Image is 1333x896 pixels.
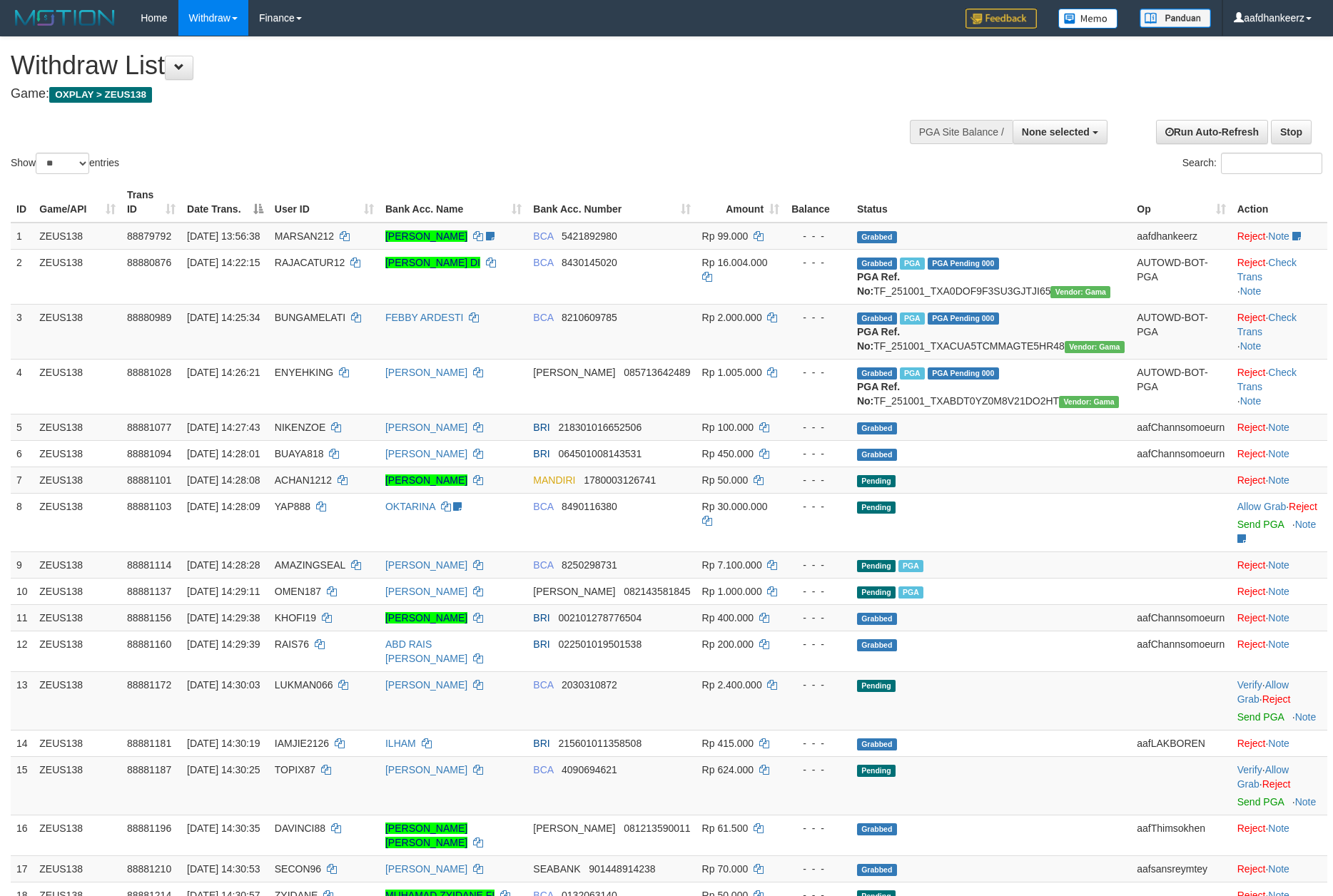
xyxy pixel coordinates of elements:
[11,223,34,250] td: 1
[275,586,321,597] span: OMEN187
[533,448,549,459] span: BRI
[1182,153,1322,174] label: Search:
[1232,671,1327,730] td: · ·
[275,612,316,623] span: KHOFI19
[791,365,846,380] div: - - -
[385,823,467,848] a: [PERSON_NAME] [PERSON_NAME]
[1221,153,1322,174] input: Search:
[857,475,896,487] span: Pending
[624,586,690,597] span: Copy 082143581845 to clipboard
[1268,474,1289,486] a: Note
[1131,182,1231,223] th: Op: activate to sort column ascending
[49,87,152,103] span: OXPLAY > ZEUS138
[1237,519,1284,530] a: Send PGA
[11,7,119,29] img: MOTION_logo.png
[1268,863,1289,875] a: Note
[187,738,260,749] span: [DATE] 14:30:19
[791,611,846,625] div: - - -
[121,182,181,223] th: Trans ID: activate to sort column ascending
[558,738,642,749] span: Copy 215601011358508 to clipboard
[385,474,467,486] a: [PERSON_NAME]
[785,182,851,223] th: Balance
[857,231,897,243] span: Grabbed
[1237,863,1266,875] a: Reject
[1268,612,1289,623] a: Note
[385,679,467,691] a: [PERSON_NAME]
[11,671,34,730] td: 13
[1232,578,1327,604] td: ·
[385,312,463,323] a: FEBBY ARDESTI
[34,359,121,414] td: ZEUS138
[702,738,754,749] span: Rp 415.000
[533,230,553,242] span: BCA
[1058,9,1118,29] img: Button%20Memo.svg
[533,367,615,378] span: [PERSON_NAME]
[857,586,896,599] span: Pending
[857,449,897,461] span: Grabbed
[127,612,171,623] span: 88881156
[1237,367,1297,392] a: Check Trans
[34,815,121,855] td: ZEUS138
[1131,631,1231,671] td: aafChannsomoeurn
[857,639,897,651] span: Grabbed
[1237,586,1266,597] a: Reject
[34,182,121,223] th: Game/API: activate to sort column ascending
[127,422,171,433] span: 88881077
[702,230,749,242] span: Rp 99.000
[187,474,260,486] span: [DATE] 14:28:08
[1050,286,1110,298] span: Vendor URL: https://trx31.1velocity.biz
[791,499,846,514] div: - - -
[702,823,749,834] span: Rp 61.500
[857,312,897,325] span: Grabbed
[34,604,121,631] td: ZEUS138
[558,422,642,433] span: Copy 218301016652506 to clipboard
[1131,604,1231,631] td: aafChannsomoeurn
[533,474,575,486] span: MANDIRI
[11,87,874,101] h4: Game:
[275,501,310,512] span: YAP888
[1237,764,1262,775] a: Verify
[1240,285,1262,297] a: Note
[562,312,617,323] span: Copy 8210609785 to clipboard
[791,678,846,692] div: - - -
[1268,230,1289,242] a: Note
[1131,414,1231,440] td: aafChannsomoeurn
[1240,340,1262,352] a: Note
[533,422,549,433] span: BRI
[1237,422,1266,433] a: Reject
[857,680,896,692] span: Pending
[187,448,260,459] span: [DATE] 14:28:01
[791,473,846,487] div: - - -
[791,255,846,270] div: - - -
[1262,693,1291,705] a: Reject
[127,559,171,571] span: 88881114
[127,638,171,650] span: 88881160
[1268,638,1289,650] a: Note
[187,257,260,268] span: [DATE] 14:22:15
[702,422,754,433] span: Rp 100.000
[1131,440,1231,467] td: aafChannsomoeurn
[791,821,846,835] div: - - -
[1237,257,1266,268] a: Reject
[791,310,846,325] div: - - -
[385,367,467,378] a: [PERSON_NAME]
[1232,756,1327,815] td: · ·
[11,578,34,604] td: 10
[1237,474,1266,486] a: Reject
[1268,823,1289,834] a: Note
[857,381,900,407] b: PGA Ref. No:
[275,638,309,650] span: RAIS76
[1232,182,1327,223] th: Action
[702,559,762,571] span: Rp 7.100.000
[1232,493,1327,551] td: ·
[11,182,34,223] th: ID
[187,230,260,242] span: [DATE] 13:56:38
[1237,679,1262,691] a: Verify
[1013,120,1108,144] button: None selected
[1022,126,1090,138] span: None selected
[558,612,642,623] span: Copy 002101278776504 to clipboard
[533,586,615,597] span: [PERSON_NAME]
[851,249,1131,304] td: TF_251001_TXA0DOF9F3SU3GJTJI65
[702,612,754,623] span: Rp 400.000
[1295,796,1317,808] a: Note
